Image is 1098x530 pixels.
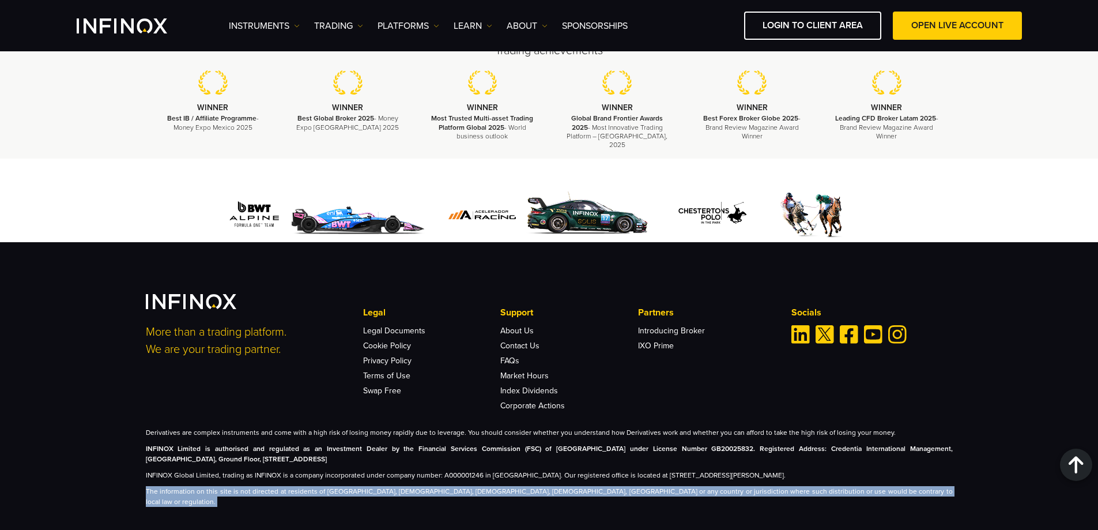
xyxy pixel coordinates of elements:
a: LOGIN TO CLIENT AREA [744,12,881,40]
a: OPEN LIVE ACCOUNT [893,12,1022,40]
a: IXO Prime [638,341,674,351]
a: Introducing Broker [638,326,705,336]
strong: Best Global Broker 2025 [297,114,374,122]
a: Privacy Policy [363,356,412,366]
p: The information on this site is not directed at residents of [GEOGRAPHIC_DATA], [DEMOGRAPHIC_DATA... [146,486,953,507]
a: Facebook [840,325,858,344]
strong: Global Brand Frontier Awards 2025 [571,114,663,131]
strong: WINNER [737,103,768,112]
p: Support [500,306,637,319]
p: - Most Innovative Trading Platform – [GEOGRAPHIC_DATA], 2025 [564,114,670,149]
p: Socials [791,306,953,319]
a: TRADING [314,19,363,33]
a: Swap Free [363,386,401,396]
p: Legal [363,306,500,319]
a: ABOUT [507,19,548,33]
a: Twitter [816,325,834,344]
a: About Us [500,326,534,336]
strong: WINNER [467,103,498,112]
p: Partners [638,306,775,319]
a: Legal Documents [363,326,425,336]
strong: Leading CFD Broker Latam 2025 [835,114,936,122]
p: INFINOX Global Limited, trading as INFINOX is a company incorporated under company number: A00000... [146,470,953,480]
p: Derivatives are complex instruments and come with a high risk of losing money rapidly due to leve... [146,427,953,438]
a: INFINOX Logo [77,18,194,33]
p: - Money Expo Mexico 2025 [160,114,266,131]
a: Cookie Policy [363,341,411,351]
a: Youtube [864,325,882,344]
strong: WINNER [602,103,633,112]
a: Instagram [888,325,907,344]
a: Contact Us [500,341,539,351]
strong: WINNER [332,103,363,112]
strong: Best IB / Affiliate Programme [167,114,256,122]
p: More than a trading platform. We are your trading partner. [146,324,348,358]
a: FAQs [500,356,519,366]
a: Linkedin [791,325,810,344]
a: Terms of Use [363,371,410,381]
a: Instruments [229,19,300,33]
p: - Money Expo [GEOGRAPHIC_DATA] 2025 [295,114,401,131]
strong: WINNER [197,103,228,112]
strong: WINNER [871,103,902,112]
a: Learn [454,19,492,33]
strong: Best Forex Broker Globe 2025 [703,114,798,122]
a: SPONSORSHIPS [562,19,628,33]
strong: INFINOX Limited is authorised and regulated as an Investment Dealer by the Financial Services Com... [146,445,953,463]
a: Index Dividends [500,386,558,396]
p: - Brand Review Magazine Award Winner [833,114,939,141]
p: - World business outlook [429,114,535,141]
strong: Most Trusted Multi-asset Trading Platform Global 2025 [431,114,533,131]
a: Market Hours [500,371,549,381]
p: - Brand Review Magazine Award Winner [699,114,805,141]
a: Corporate Actions [500,401,565,411]
a: PLATFORMS [378,19,439,33]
